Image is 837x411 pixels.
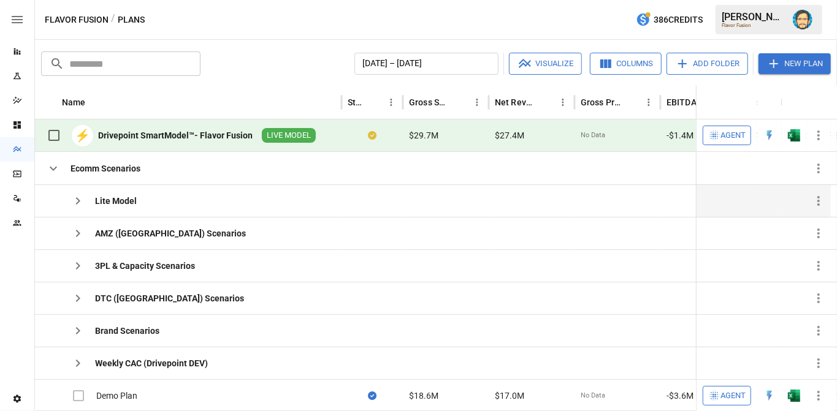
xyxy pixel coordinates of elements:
img: quick-edit-flash.b8aec18c.svg [763,129,776,141]
div: [PERSON_NAME] [722,11,785,23]
button: Agent [703,126,751,145]
span: 386 Credits [654,12,703,28]
span: LIVE MODEL [262,130,316,141]
button: Dana Basken [785,2,820,37]
span: No Data [581,130,605,140]
button: Sort [814,94,831,111]
div: Gross Sales [409,97,450,107]
button: Gross Sales column menu [468,94,486,111]
div: Status [348,97,364,107]
button: Visualize [509,53,582,75]
span: Agent [720,389,746,403]
span: Agent [720,129,746,143]
div: DTC ([GEOGRAPHIC_DATA]) Scenarios [95,292,244,304]
div: Gross Profit [581,97,622,107]
div: 3PL & Capacity Scenarios [95,260,195,272]
div: Drivepoint SmartModel™- Flavor Fusion [98,129,253,141]
span: $29.7M [409,129,438,141]
img: quick-edit-flash.b8aec18c.svg [763,390,776,402]
div: Demo Plan [96,390,137,402]
button: Agent [703,386,751,405]
div: Name [62,97,86,107]
span: $27.4M [495,129,524,141]
div: EBITDA [667,97,697,107]
span: No Data [581,391,605,401]
button: Sort [451,94,468,111]
button: [DATE] – [DATE] [354,53,499,75]
div: Open in Excel [788,390,800,402]
span: -$3.6M [667,390,694,402]
div: Your plan has changes in Excel that are not reflected in the Drivepoint Data Warehouse, select "S... [368,129,376,141]
button: 386Credits [631,9,708,31]
div: Brand Scenarios [95,325,159,337]
img: Dana Basken [793,10,812,29]
button: Sort [87,94,104,111]
div: Ecomm Scenarios [71,162,140,175]
div: Weekly CAC (Drivepoint DEV) [95,357,208,369]
button: Add Folder [667,53,748,75]
div: Open in Quick Edit [763,129,776,141]
div: ⚡ [72,125,93,146]
button: Gross Profit column menu [640,94,657,111]
button: New Plan [759,53,831,74]
button: Sort [365,94,383,111]
div: Open in Excel [788,129,800,141]
div: Open in Quick Edit [763,390,776,402]
span: -$1.4M [667,129,694,141]
span: $17.0M [495,390,524,402]
div: Net Revenue [495,97,536,107]
img: excel-icon.76473adf.svg [788,129,800,141]
div: Lite Model [95,195,137,207]
button: Sort [537,94,554,111]
div: Sync complete [368,390,376,402]
div: / [111,12,115,28]
button: Flavor Fusion [45,12,109,28]
button: Net Revenue column menu [554,94,571,111]
button: Status column menu [383,94,400,111]
div: Flavor Fusion [722,23,785,28]
div: AMZ ([GEOGRAPHIC_DATA]) Scenarios [95,227,246,239]
button: Sort [623,94,640,111]
button: Columns [590,53,662,75]
span: $18.6M [409,390,438,402]
img: excel-icon.76473adf.svg [788,390,800,402]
